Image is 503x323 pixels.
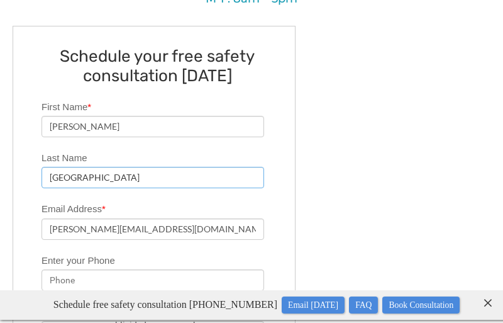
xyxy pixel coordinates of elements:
input: First Name [41,116,264,137]
input: Phone [41,269,264,291]
a: FAQ [349,6,378,23]
label: First Name [41,96,289,116]
close: × [482,3,494,15]
input: Email [41,218,264,240]
label: Enter your Phone [41,249,289,269]
a: Email [DATE] [282,6,345,23]
a: Book Consultation [382,6,460,23]
p: Schedule free safety consultation [PHONE_NUMBER] [30,5,483,25]
label: Last Name [41,147,289,167]
input: Last Name [41,167,264,188]
label: Email Address [41,198,289,218]
h2: Schedule your free safety consultation [DATE] [41,42,289,86]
